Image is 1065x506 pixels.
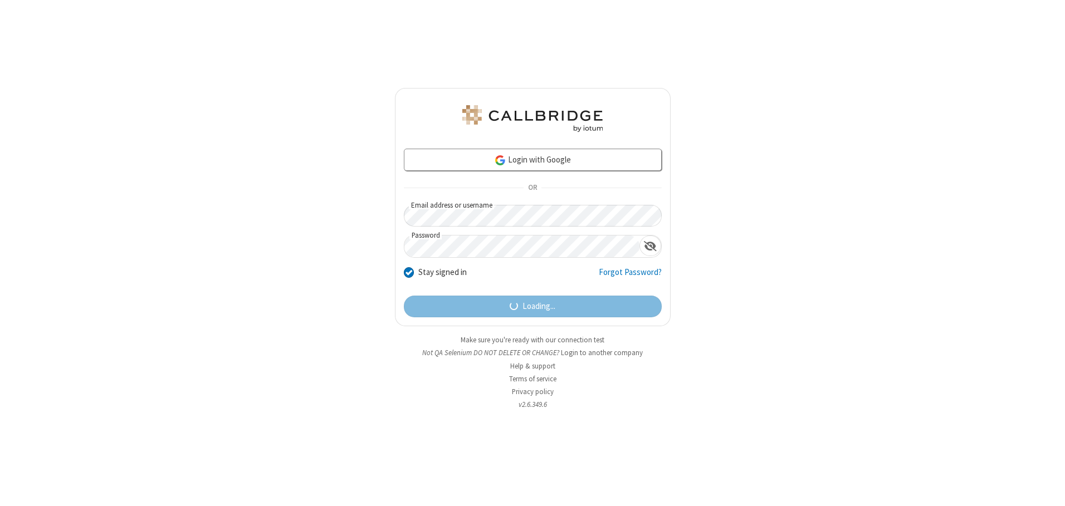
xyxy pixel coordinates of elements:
input: Password [404,235,639,257]
li: Not QA Selenium DO NOT DELETE OR CHANGE? [395,347,671,358]
img: google-icon.png [494,154,506,166]
a: Login with Google [404,149,662,171]
a: Terms of service [509,374,556,384]
div: Show password [639,235,661,256]
li: v2.6.349.6 [395,399,671,410]
a: Privacy policy [512,387,554,396]
span: Loading... [522,300,555,313]
a: Forgot Password? [599,266,662,287]
img: QA Selenium DO NOT DELETE OR CHANGE [460,105,605,132]
button: Login to another company [561,347,643,358]
input: Email address or username [404,205,662,227]
a: Make sure you're ready with our connection test [461,335,604,345]
button: Loading... [404,296,662,318]
label: Stay signed in [418,266,467,279]
span: OR [524,180,541,196]
a: Help & support [510,361,555,371]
